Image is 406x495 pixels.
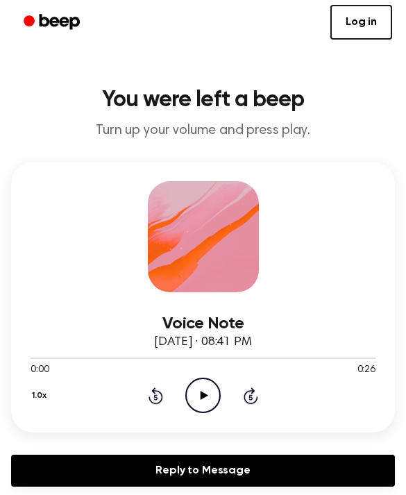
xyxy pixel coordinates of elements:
[357,363,375,378] span: 0:26
[31,384,51,408] button: 1.0x
[31,314,375,333] h3: Voice Note
[330,5,392,40] a: Log in
[11,89,395,111] h1: You were left a beep
[11,122,395,140] p: Turn up your volume and press play.
[11,455,395,487] a: Reply to Message
[14,9,92,36] a: Beep
[154,336,251,349] span: [DATE] · 08:41 PM
[31,363,49,378] span: 0:00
